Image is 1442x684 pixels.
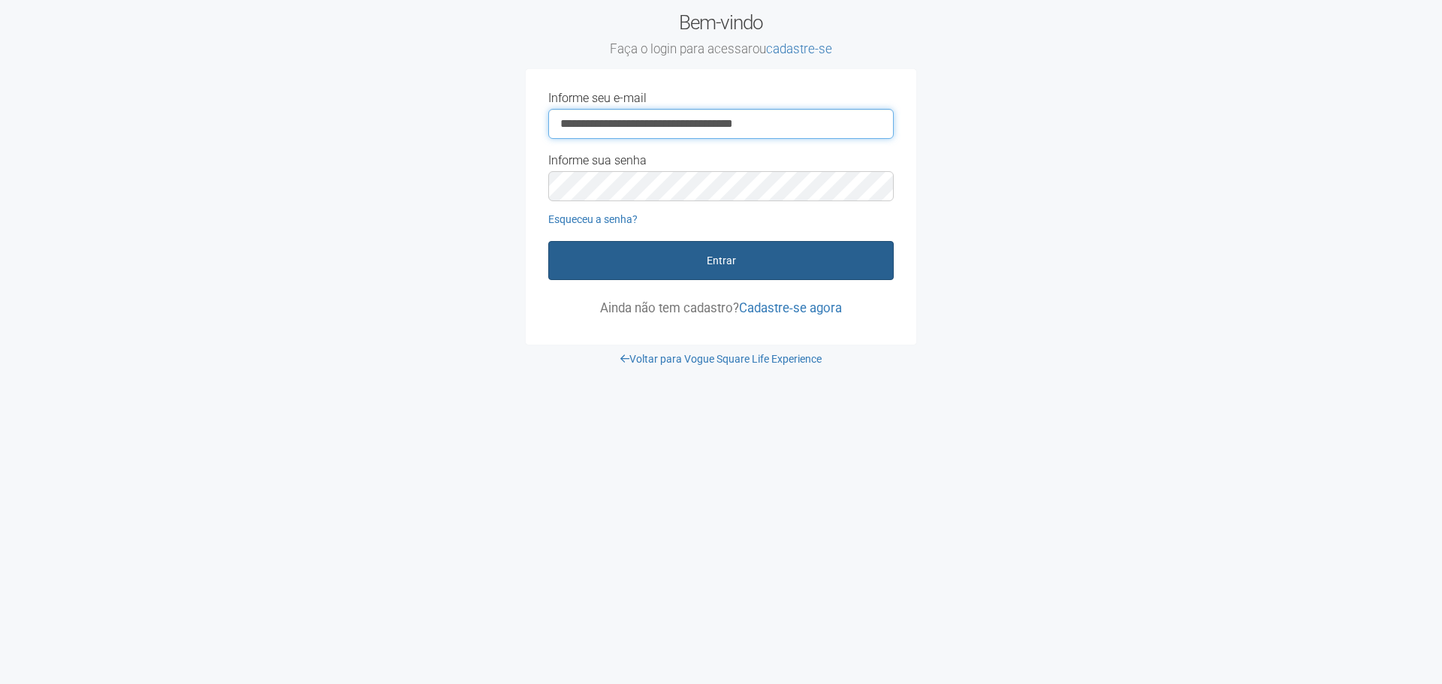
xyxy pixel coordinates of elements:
[548,241,894,280] button: Entrar
[548,154,647,167] label: Informe sua senha
[620,353,822,365] a: Voltar para Vogue Square Life Experience
[548,301,894,315] p: Ainda não tem cadastro?
[753,41,832,56] span: ou
[548,213,638,225] a: Esqueceu a senha?
[526,41,916,58] small: Faça o login para acessar
[739,300,842,315] a: Cadastre-se agora
[766,41,832,56] a: cadastre-se
[548,92,647,105] label: Informe seu e-mail
[526,11,916,58] h2: Bem-vindo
